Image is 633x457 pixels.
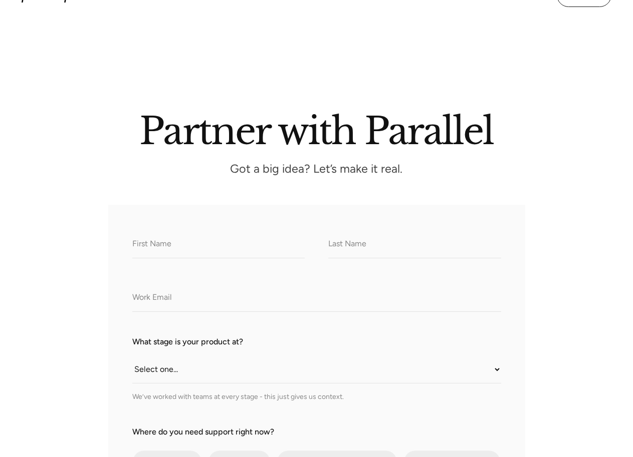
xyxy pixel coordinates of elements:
[166,165,467,173] p: Got a big idea? Let’s make it real.
[51,114,582,145] h2: Partner with Parallel
[328,231,501,258] input: Last Name
[132,426,501,438] label: Where do you need support right now?
[132,231,305,258] input: First Name
[132,336,501,348] label: What stage is your product at?
[132,391,501,402] div: We’ve worked with teams at every stage - this just gives us context.
[132,284,501,312] input: Work Email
